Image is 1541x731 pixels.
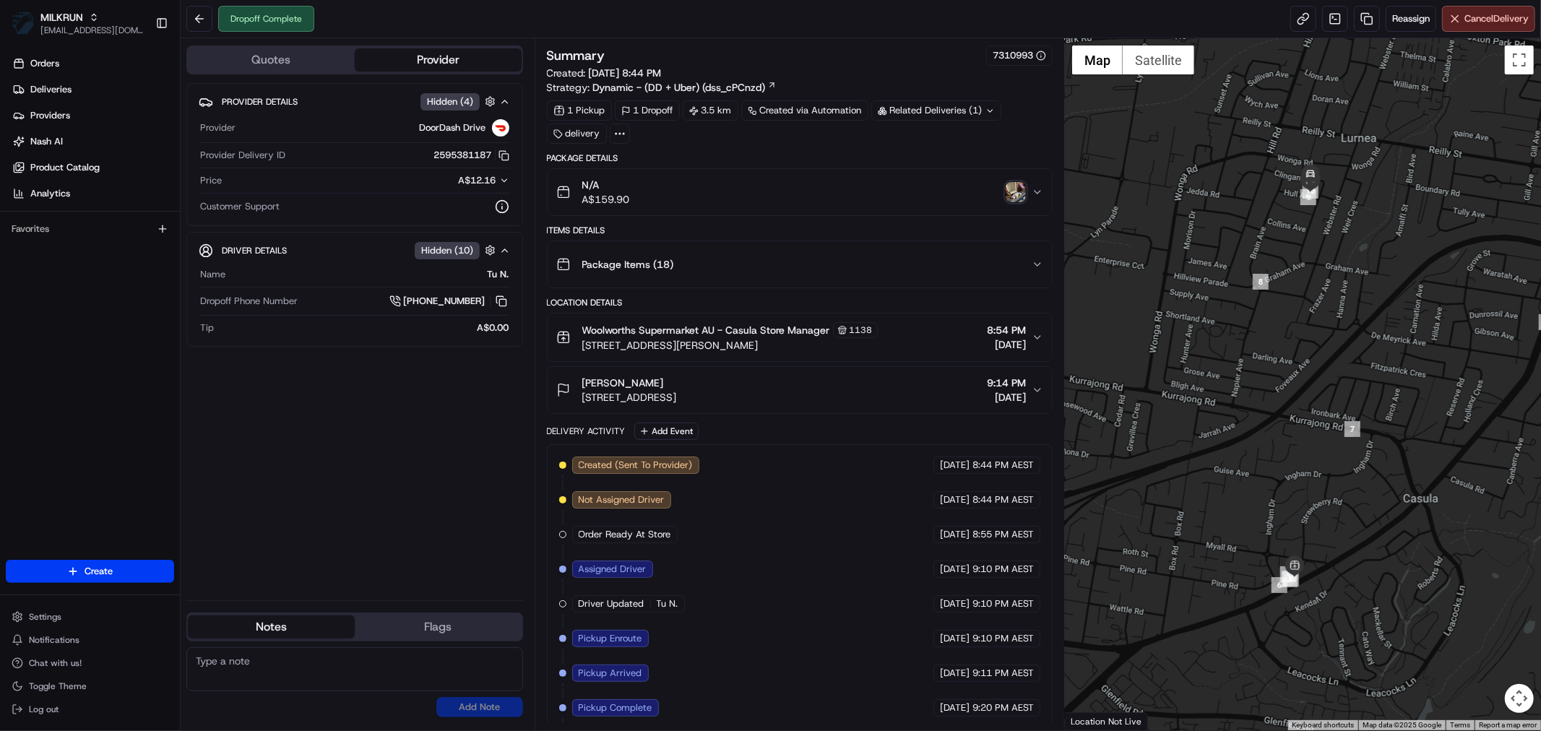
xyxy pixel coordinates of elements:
[1450,721,1470,729] a: Terms (opens in new tab)
[972,701,1034,714] span: 9:20 PM AEST
[972,563,1034,576] span: 9:10 PM AEST
[582,178,630,192] span: N/A
[1272,577,1287,593] div: 6
[12,12,35,35] img: MILKRUN
[200,268,225,281] span: Name
[547,425,626,437] div: Delivery Activity
[993,49,1046,62] button: 7310993
[940,563,970,576] span: [DATE]
[222,96,298,108] span: Provider Details
[972,667,1034,680] span: 9:11 PM AEST
[987,390,1026,405] span: [DATE]
[1392,12,1430,25] span: Reassign
[40,10,83,25] span: MILKRUN
[547,152,1053,164] div: Package Details
[6,699,174,719] button: Log out
[29,704,59,715] span: Log out
[579,459,693,472] span: Created (Sent To Provider)
[6,560,174,583] button: Create
[582,338,878,352] span: [STREET_ADDRESS][PERSON_NAME]
[548,241,1052,287] button: Package Items (18)
[593,80,766,95] span: Dynamic - (DD + Uber) (dss_cPCnzd)
[1065,712,1148,730] div: Location Not Live
[6,653,174,673] button: Chat with us!
[579,563,647,576] span: Assigned Driver
[548,367,1052,413] button: [PERSON_NAME][STREET_ADDRESS]9:14 PM[DATE]
[29,680,87,692] span: Toggle Theme
[634,423,699,440] button: Add Event
[30,135,63,148] span: Nash AI
[415,241,499,259] button: Hidden (10)
[199,238,511,262] button: Driver DetailsHidden (10)
[30,83,72,96] span: Deliveries
[1386,6,1436,32] button: Reassign
[940,459,970,472] span: [DATE]
[420,92,499,111] button: Hidden (4)
[6,78,180,101] a: Deliveries
[972,528,1034,541] span: 8:55 PM AEST
[579,632,642,645] span: Pickup Enroute
[1505,46,1534,74] button: Toggle fullscreen view
[987,323,1026,337] span: 8:54 PM
[6,52,180,75] a: Orders
[30,187,70,200] span: Analytics
[6,104,180,127] a: Providers
[579,528,671,541] span: Order Ready At Store
[940,632,970,645] span: [DATE]
[582,192,630,207] span: A$159.90
[548,169,1052,215] button: N/AA$159.90photo_proof_of_delivery image
[972,597,1034,610] span: 9:10 PM AEST
[6,607,174,627] button: Settings
[972,632,1034,645] span: 9:10 PM AEST
[1300,189,1316,205] div: 9
[40,25,144,36] button: [EMAIL_ADDRESS][DOMAIN_NAME]
[940,597,970,610] span: [DATE]
[593,80,777,95] a: Dynamic - (DD + Uber) (dss_cPCnzd)
[1069,711,1116,730] a: Open this area in Google Maps (opens a new window)
[30,109,70,122] span: Providers
[355,615,522,639] button: Flags
[29,634,79,646] span: Notifications
[231,268,509,281] div: Tu N.
[972,459,1034,472] span: 8:44 PM AEST
[200,174,222,187] span: Price
[683,100,738,121] div: 3.5 km
[741,100,868,121] div: Created via Automation
[547,49,605,62] h3: Summary
[582,257,674,272] span: Package Items ( 18 )
[389,293,509,309] button: [PHONE_NUMBER]
[30,57,59,70] span: Orders
[421,244,473,257] span: Hidden ( 10 )
[200,321,214,334] span: Tip
[972,493,1034,506] span: 8:44 PM AEST
[940,667,970,680] span: [DATE]
[188,615,355,639] button: Notes
[1253,274,1269,290] div: 8
[6,217,174,241] div: Favorites
[199,90,511,113] button: Provider DetailsHidden (4)
[420,121,486,134] span: DoorDash Drive
[1280,566,1296,582] div: 4
[1464,12,1529,25] span: Cancel Delivery
[940,493,970,506] span: [DATE]
[615,100,680,121] div: 1 Dropoff
[987,376,1026,390] span: 9:14 PM
[492,119,509,137] img: doordash_logo_v2.png
[1344,421,1360,437] div: 7
[940,528,970,541] span: [DATE]
[657,597,678,610] span: Tu N.
[1479,721,1537,729] a: Report a map error
[200,121,236,134] span: Provider
[200,295,298,308] span: Dropoff Phone Number
[547,100,612,121] div: 1 Pickup
[987,337,1026,352] span: [DATE]
[6,676,174,696] button: Toggle Theme
[579,667,642,680] span: Pickup Arrived
[200,149,285,162] span: Provider Delivery ID
[547,297,1053,308] div: Location Details
[1123,46,1194,74] button: Show satellite imagery
[1006,182,1026,202] img: photo_proof_of_delivery image
[6,156,180,179] a: Product Catalog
